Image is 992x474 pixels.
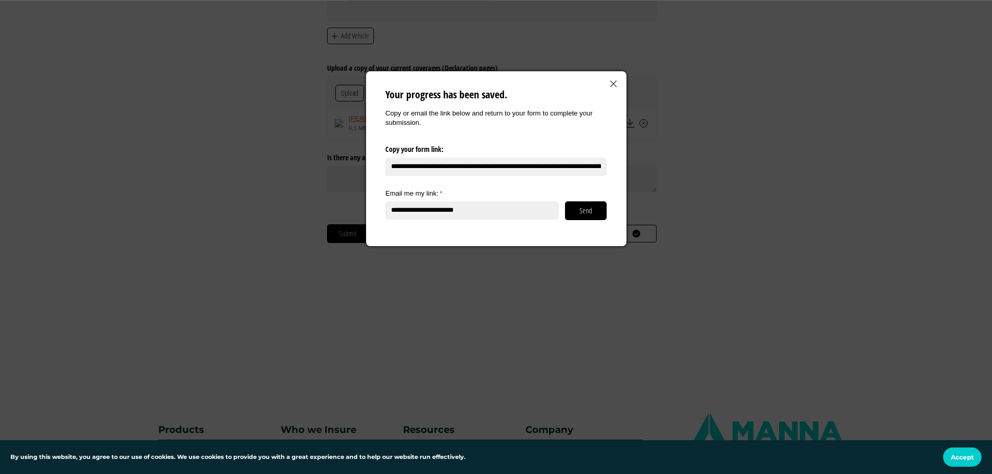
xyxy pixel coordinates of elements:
[607,78,620,90] button: Close
[385,109,607,127] p: Copy or email the link below and return to your form to complete your submission.
[10,453,466,462] p: By using this website, you agree to our use of cookies. We use cookies to provide you with a grea...
[943,447,982,467] button: Accept
[366,71,626,246] div: dialog
[579,205,593,216] span: Send
[565,201,607,220] button: Send
[385,141,607,155] label: Copy your form link:
[951,453,974,461] span: Accept
[385,189,438,197] span: Email me my link:
[385,87,607,102] h2: Your progress has been saved.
